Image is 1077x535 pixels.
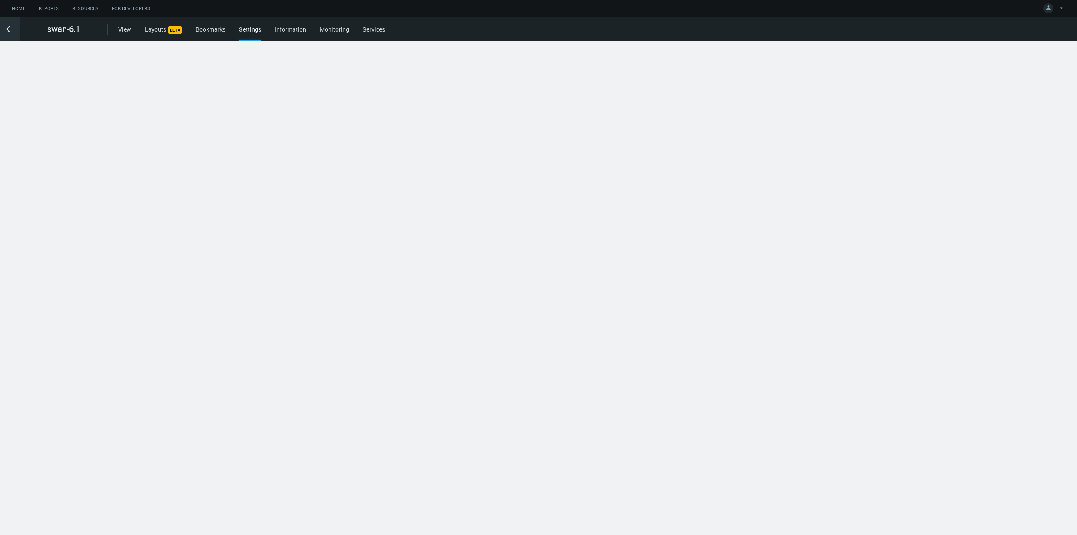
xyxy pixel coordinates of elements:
[145,25,182,33] a: LayoutsBETA
[5,3,32,14] a: Home
[196,25,225,33] a: Bookmarks
[105,3,157,14] a: For Developers
[320,25,349,33] a: Monitoring
[66,3,105,14] a: Resources
[32,3,66,14] a: Reports
[168,26,182,34] span: BETA
[118,25,131,33] a: View
[47,23,80,35] span: swan-6.1
[275,25,306,33] a: Information
[363,25,385,33] a: Services
[239,25,261,41] div: Settings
